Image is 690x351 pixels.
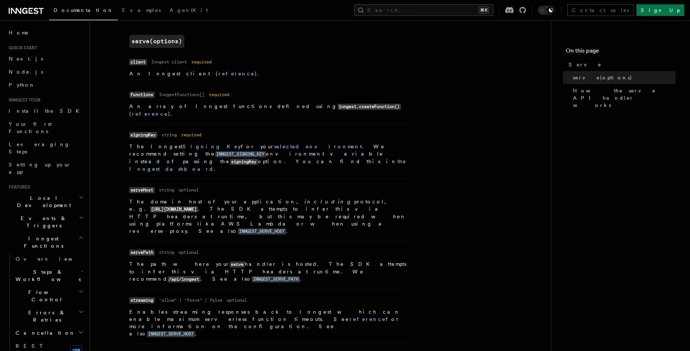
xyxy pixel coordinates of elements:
dd: optional [227,297,247,303]
dd: string [159,249,174,255]
span: AgentKit [170,7,208,13]
span: serve(options) [573,74,632,81]
span: Serve [569,61,602,68]
span: Quick start [6,45,37,51]
dd: optional [179,249,199,255]
span: Cancellation [13,329,75,336]
dd: string [162,132,177,138]
a: reference [218,71,255,77]
dd: required [191,59,212,65]
span: Node.js [9,69,43,75]
span: Errors & Retries [13,309,79,323]
a: Examples [118,2,165,20]
a: INNGEST_SERVE_HOST [238,228,286,234]
a: Leveraging Steps [6,138,85,158]
a: serve(options) [129,35,184,48]
a: Python [6,78,85,91]
span: Leveraging Steps [9,141,70,154]
a: Sign Up [636,4,684,16]
a: Setting up your app [6,158,85,178]
a: reference [350,316,386,322]
a: AgentKit [165,2,212,20]
span: Documentation [54,7,113,13]
dd: InngestFunctions[] [159,92,205,98]
span: Your first Functions [9,121,52,134]
p: The Inngest for your . We recommend setting the environment variable instead of passing the optio... [129,143,407,173]
span: Inngest tour [6,97,41,103]
a: Signing Key [183,144,241,149]
span: Home [9,29,29,36]
a: Your first Functions [6,117,85,138]
p: An Inngest client ( ). [129,70,407,77]
button: Search...⌘K [354,4,493,16]
dd: Inngest client [151,59,187,65]
span: Setting up your app [9,162,71,175]
a: Home [6,26,85,39]
p: The path where your handler is hosted. The SDK attempts to infer this via HTTP headers at runtime... [129,260,407,283]
span: Events & Triggers [6,215,79,229]
a: INNGEST_SIGNING_KEY [215,151,266,157]
span: Python [9,82,35,88]
span: Overview [16,256,90,262]
a: Next.js [6,52,85,65]
a: INNGEST_SERVE_PATH [252,276,300,282]
p: Enables streaming responses back to Inngest which can enable maximum serverless function timeouts... [129,308,407,338]
p: The domain host of your application, protocol, e.g. . The SDK attempts to infer this via HTTP hea... [129,198,407,235]
button: Inngest Functions [6,232,85,252]
dd: string [159,187,174,193]
button: Events & Triggers [6,212,85,232]
code: INNGEST_SERVE_HOST [147,331,195,337]
span: Local Development [6,194,79,209]
code: [URL][DOMAIN_NAME] [150,206,198,212]
a: selected environment [274,144,362,149]
kbd: ⌘K [479,7,489,14]
code: signingKey [129,132,157,138]
em: including [305,199,354,205]
code: serve [230,261,245,268]
span: Examples [122,7,161,13]
button: Errors & Retries [13,306,85,326]
code: /api/inngest [168,276,201,282]
span: Inngest Functions [6,235,78,249]
button: Cancellation [13,326,85,339]
code: streaming [129,297,155,303]
span: Steps & Workflows [13,268,81,283]
a: Install the SDK [6,104,85,117]
a: Overview [13,252,85,265]
dd: required [209,92,229,98]
a: Documentation [49,2,118,20]
code: serveHost [129,187,155,193]
a: reference [132,111,168,117]
a: Serve [566,58,676,71]
a: serve(options) [570,71,676,84]
span: Install the SDK [9,108,84,114]
span: Next.js [9,56,43,62]
a: Node.js [6,65,85,78]
button: Toggle dark mode [538,6,555,15]
dd: optional [179,187,199,193]
dd: "allow" | "force" | false [159,297,222,303]
a: Contact sales [567,4,633,16]
button: Local Development [6,191,85,212]
span: Features [6,184,30,190]
dd: required [181,132,201,138]
h4: On this page [566,46,676,58]
code: servePath [129,249,155,256]
code: client [129,59,147,65]
button: Flow Control [13,286,85,306]
a: How the serve API handler works [570,84,676,112]
p: An array of Inngest functions defined using ( ). [129,103,407,117]
button: Steps & Workflows [13,265,85,286]
span: Flow Control [13,289,79,303]
code: signingKey [230,159,258,165]
span: How the serve API handler works [573,87,676,109]
code: inngest.createFunction() [338,104,401,110]
a: INNGEST_SERVE_HOST [147,331,195,336]
code: functions [129,92,155,98]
